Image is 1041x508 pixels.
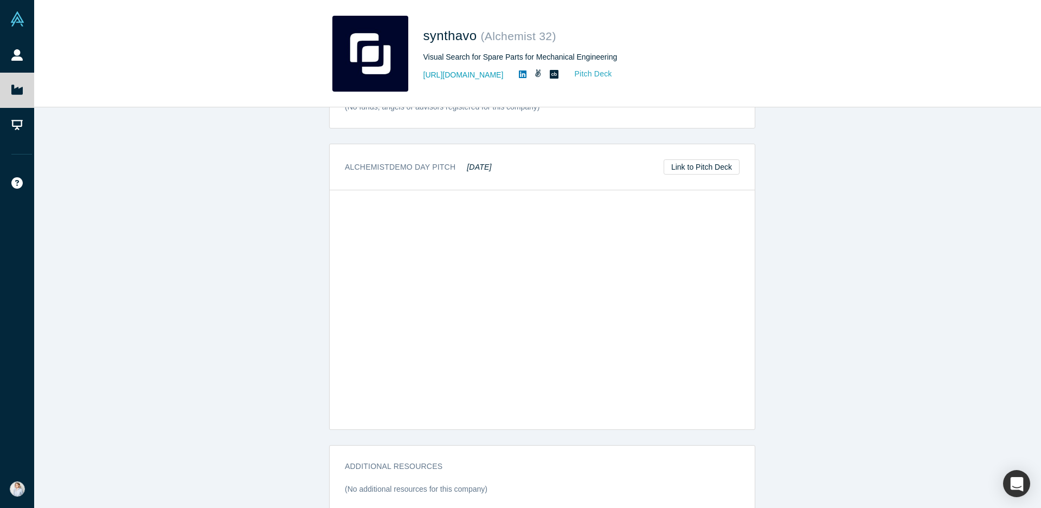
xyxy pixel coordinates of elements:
[423,69,504,81] a: [URL][DOMAIN_NAME]
[345,461,724,472] h3: Additional Resources
[423,52,727,63] div: Visual Search for Spare Parts for Mechanical Engineering
[664,159,740,175] a: Link to Pitch Deck
[480,30,556,42] small: ( Alchemist 32 )
[423,28,481,43] span: synthavo
[10,11,25,27] img: Alchemist Vault Logo
[345,101,740,120] div: (No funds, angels or advisors registered for this company)
[345,162,492,173] h3: Alchemist Demo Day Pitch
[332,16,408,92] img: synthavo's Logo
[330,190,755,429] iframe: Synthavo
[467,163,491,171] em: [DATE]
[345,484,487,503] div: (No additional resources for this company)
[563,68,613,80] a: Pitch Deck
[10,481,25,497] img: Zulfiia Mansurova's Account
